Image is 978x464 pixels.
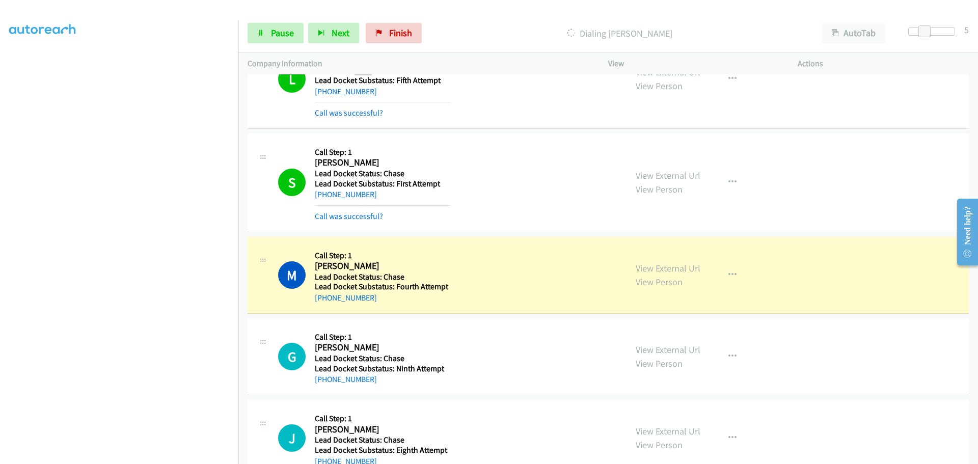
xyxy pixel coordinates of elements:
p: Dialing [PERSON_NAME] [436,26,804,40]
h5: Lead Docket Status: Chase [315,169,450,179]
p: Actions [798,58,969,70]
h2: [PERSON_NAME] [315,157,450,169]
h1: J [278,424,306,452]
p: Company Information [248,58,590,70]
h1: S [278,169,306,196]
a: Call was successful? [315,108,383,118]
a: View Person [636,358,683,369]
a: Call was successful? [315,211,383,221]
div: 5 [964,23,969,37]
p: View [608,58,779,70]
h5: Lead Docket Substatus: Eighth Attempt [315,445,450,455]
h5: Lead Docket Substatus: First Attempt [315,179,450,189]
a: View Person [636,80,683,92]
h5: Lead Docket Status: Chase [315,272,450,282]
button: AutoTab [822,23,885,43]
h5: Call Step: 1 [315,147,450,157]
a: [PHONE_NUMBER] [315,189,377,199]
div: The call is yet to be attempted [278,343,306,370]
h1: G [278,343,306,370]
div: The call is yet to be attempted [278,424,306,452]
a: View External Url [636,170,700,181]
a: Finish [366,23,422,43]
a: [PHONE_NUMBER] [315,87,377,96]
h2: [PERSON_NAME] [315,260,450,272]
span: Finish [389,27,412,39]
a: View Person [636,439,683,451]
h5: Call Step: 1 [315,414,450,424]
h1: M [278,261,306,289]
span: Next [332,27,349,39]
a: View Person [636,183,683,195]
a: View External Url [636,262,700,274]
a: View External Url [636,344,700,356]
h5: Call Step: 1 [315,251,450,261]
h5: Lead Docket Status: Chase [315,435,450,445]
h5: Lead Docket Substatus: Fifth Attempt [315,75,450,86]
h2: [PERSON_NAME] [315,424,450,435]
h5: Lead Docket Substatus: Ninth Attempt [315,364,450,374]
a: [PHONE_NUMBER] [315,374,377,384]
h2: [PERSON_NAME] [315,342,450,353]
a: Pause [248,23,304,43]
a: View External Url [636,425,700,437]
span: Pause [271,27,294,39]
h1: L [278,65,306,93]
button: Next [308,23,359,43]
a: View Person [636,276,683,288]
h5: Lead Docket Substatus: Fourth Attempt [315,282,450,292]
iframe: Resource Center [948,192,978,272]
h5: Call Step: 1 [315,332,450,342]
a: [PHONE_NUMBER] [315,293,377,303]
h5: Lead Docket Status: Chase [315,353,450,364]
